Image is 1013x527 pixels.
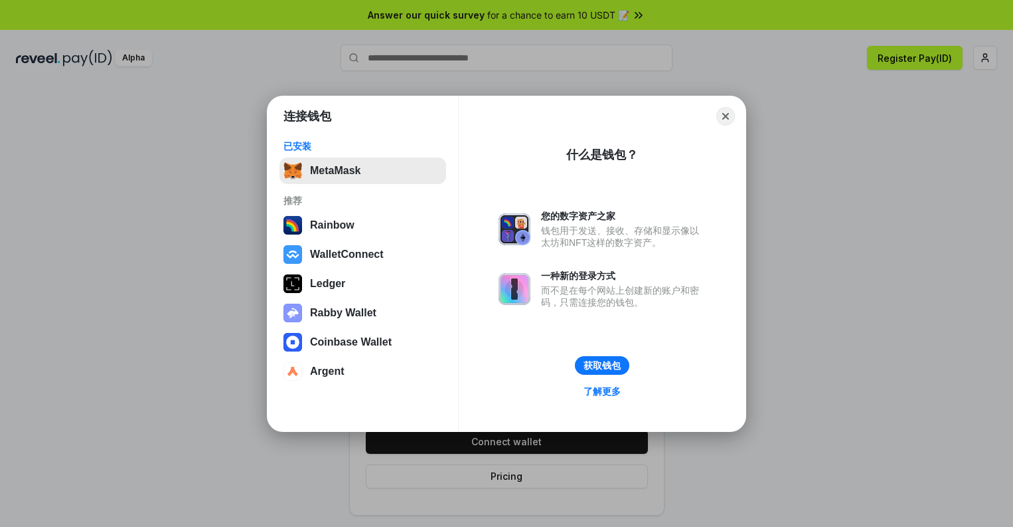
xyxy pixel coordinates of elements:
div: 钱包用于发送、接收、存储和显示像以太坊和NFT这样的数字资产。 [541,225,706,249]
img: svg+xml,%3Csvg%20width%3D%22120%22%20height%3D%22120%22%20viewBox%3D%220%200%20120%20120%22%20fil... [283,216,302,235]
button: Rabby Wallet [279,300,446,326]
div: Rabby Wallet [310,307,376,319]
img: svg+xml,%3Csvg%20width%3D%2228%22%20height%3D%2228%22%20viewBox%3D%220%200%2028%2028%22%20fill%3D... [283,245,302,264]
div: MetaMask [310,165,360,177]
button: Coinbase Wallet [279,329,446,356]
div: 一种新的登录方式 [541,270,706,282]
div: Ledger [310,278,345,290]
img: svg+xml,%3Csvg%20xmlns%3D%22http%3A%2F%2Fwww.w3.org%2F2000%2Fsvg%22%20fill%3D%22none%22%20viewBox... [283,304,302,322]
div: Rainbow [310,219,354,231]
div: 什么是钱包？ [566,147,638,163]
div: 而不是在每个网站上创建新的账户和密码，只需连接您的钱包。 [541,284,706,308]
img: svg+xml,%3Csvg%20width%3D%2228%22%20height%3D%2228%22%20viewBox%3D%220%200%2028%2028%22%20fill%3D... [283,362,302,381]
button: MetaMask [279,158,446,184]
a: 了解更多 [576,383,629,400]
img: svg+xml,%3Csvg%20fill%3D%22none%22%20height%3D%2233%22%20viewBox%3D%220%200%2035%2033%22%20width%... [283,161,302,180]
div: Argent [310,366,345,377]
button: Argent [279,358,446,385]
div: 已安装 [283,140,442,152]
div: WalletConnect [310,249,384,261]
div: 推荐 [283,195,442,207]
button: WalletConnect [279,241,446,268]
button: Close [716,107,735,126]
img: svg+xml,%3Csvg%20xmlns%3D%22http%3A%2F%2Fwww.w3.org%2F2000%2Fsvg%22%20fill%3D%22none%22%20viewBox... [499,213,530,245]
button: Ledger [279,270,446,297]
div: 了解更多 [584,385,621,397]
img: svg+xml,%3Csvg%20width%3D%2228%22%20height%3D%2228%22%20viewBox%3D%220%200%2028%2028%22%20fill%3D... [283,333,302,352]
div: 获取钱包 [584,360,621,371]
div: Coinbase Wallet [310,336,392,348]
img: svg+xml,%3Csvg%20xmlns%3D%22http%3A%2F%2Fwww.w3.org%2F2000%2Fsvg%22%20fill%3D%22none%22%20viewBox... [499,273,530,305]
button: Rainbow [279,212,446,239]
div: 您的数字资产之家 [541,210,706,222]
img: svg+xml,%3Csvg%20xmlns%3D%22http%3A%2F%2Fwww.w3.org%2F2000%2Fsvg%22%20width%3D%2228%22%20height%3... [283,274,302,293]
button: 获取钱包 [575,356,629,375]
h1: 连接钱包 [283,108,331,124]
